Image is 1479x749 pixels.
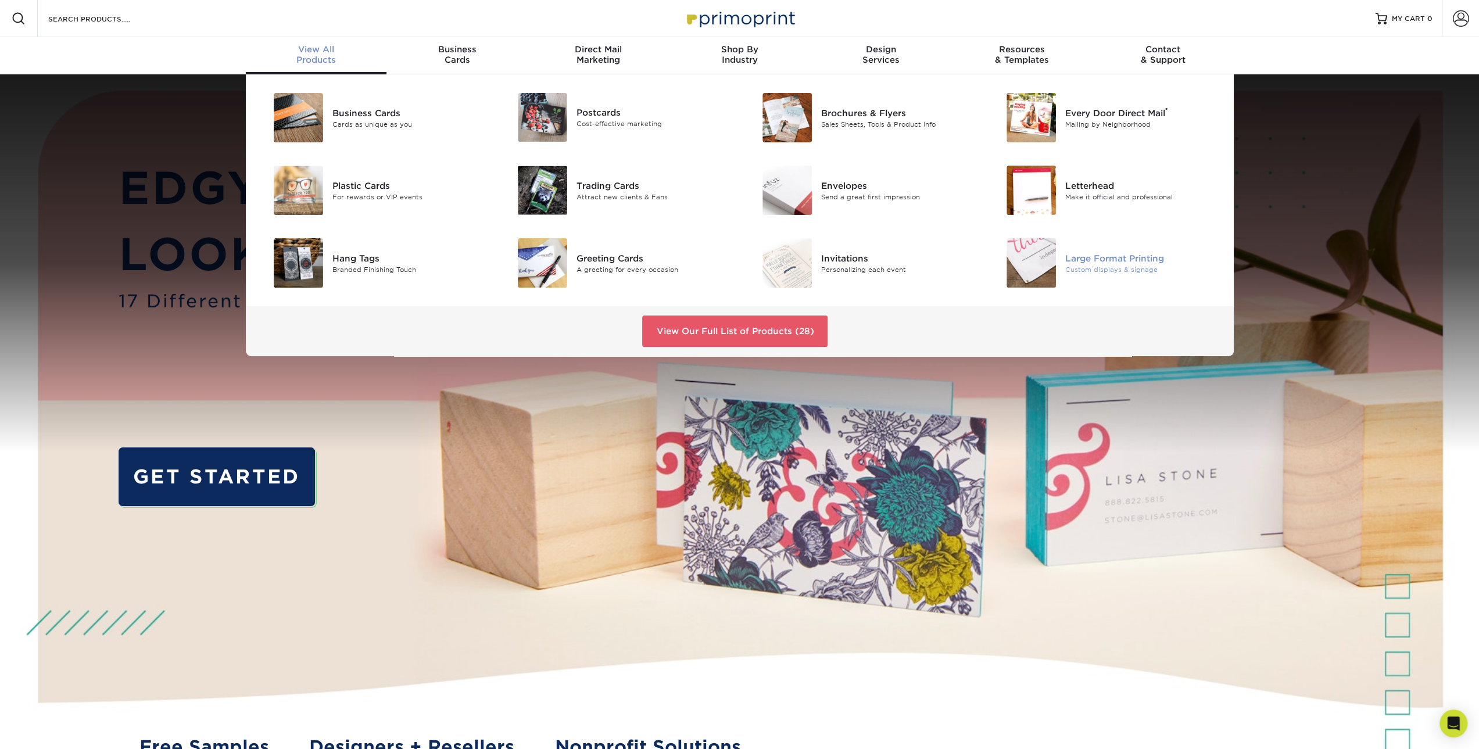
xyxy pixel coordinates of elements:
img: Envelopes [762,166,812,215]
div: Personalizing each event [821,264,975,274]
img: Brochures & Flyers [762,93,812,142]
a: View AllProducts [246,37,387,74]
span: Contact [1093,44,1234,55]
div: Business Cards [332,106,486,119]
a: View Our Full List of Products (28) [642,316,828,347]
img: Primoprint [682,6,798,31]
div: A greeting for every occasion [576,264,730,274]
img: Plastic Cards [274,166,323,215]
img: Greeting Cards [518,238,567,288]
div: Cards as unique as you [332,119,486,129]
span: 0 [1427,15,1433,23]
a: Trading Cards Trading Cards Attract new clients & Fans [504,161,731,220]
div: Mailing by Neighborhood [1065,119,1219,129]
div: Marketing [528,44,669,65]
div: Invitations [821,252,975,264]
a: Greeting Cards Greeting Cards A greeting for every occasion [504,234,731,292]
div: For rewards or VIP events [332,192,486,202]
img: Business Cards [274,93,323,142]
div: Industry [669,44,810,65]
div: Envelopes [821,179,975,192]
a: Contact& Support [1093,37,1234,74]
a: Brochures & Flyers Brochures & Flyers Sales Sheets, Tools & Product Info [749,88,976,147]
div: & Templates [951,44,1093,65]
a: Hang Tags Hang Tags Branded Finishing Touch [260,234,487,292]
img: Hang Tags [274,238,323,288]
div: Every Door Direct Mail [1065,106,1219,119]
span: Design [810,44,951,55]
div: Plastic Cards [332,179,486,192]
a: Business Cards Business Cards Cards as unique as you [260,88,487,147]
div: Sales Sheets, Tools & Product Info [821,119,975,129]
a: DesignServices [810,37,951,74]
span: Shop By [669,44,810,55]
img: Every Door Direct Mail [1007,93,1056,142]
div: Brochures & Flyers [821,106,975,119]
a: Envelopes Envelopes Send a great first impression [749,161,976,220]
sup: ® [1165,106,1168,114]
div: Letterhead [1065,179,1219,192]
div: Products [246,44,387,65]
span: MY CART [1392,14,1425,24]
a: Every Door Direct Mail Every Door Direct Mail® Mailing by Neighborhood [993,88,1220,147]
img: Letterhead [1007,166,1056,215]
input: SEARCH PRODUCTS..... [47,12,160,26]
div: Send a great first impression [821,192,975,202]
div: Large Format Printing [1065,252,1219,264]
img: Large Format Printing [1007,238,1056,288]
a: Large Format Printing Large Format Printing Custom displays & signage [993,234,1220,292]
img: Postcards [518,93,567,142]
a: Plastic Cards Plastic Cards For rewards or VIP events [260,161,487,220]
div: Attract new clients & Fans [576,192,730,202]
span: Resources [951,44,1093,55]
div: Greeting Cards [576,252,730,264]
div: Cost-effective marketing [576,119,730,129]
div: Hang Tags [332,252,486,264]
a: Shop ByIndustry [669,37,810,74]
a: Invitations Invitations Personalizing each event [749,234,976,292]
a: Letterhead Letterhead Make it official and professional [993,161,1220,220]
div: Services [810,44,951,65]
div: Trading Cards [576,179,730,192]
a: Direct MailMarketing [528,37,669,74]
a: Postcards Postcards Cost-effective marketing [504,88,731,146]
img: Trading Cards [518,166,567,215]
div: Cards [386,44,528,65]
div: Branded Finishing Touch [332,264,486,274]
div: Open Intercom Messenger [1439,709,1467,737]
img: Invitations [762,238,812,288]
div: Postcards [576,106,730,119]
a: Resources& Templates [951,37,1093,74]
div: Make it official and professional [1065,192,1219,202]
div: Custom displays & signage [1065,264,1219,274]
span: Business [386,44,528,55]
div: & Support [1093,44,1234,65]
span: View All [246,44,387,55]
span: Direct Mail [528,44,669,55]
a: BusinessCards [386,37,528,74]
a: GET STARTED [119,447,315,506]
